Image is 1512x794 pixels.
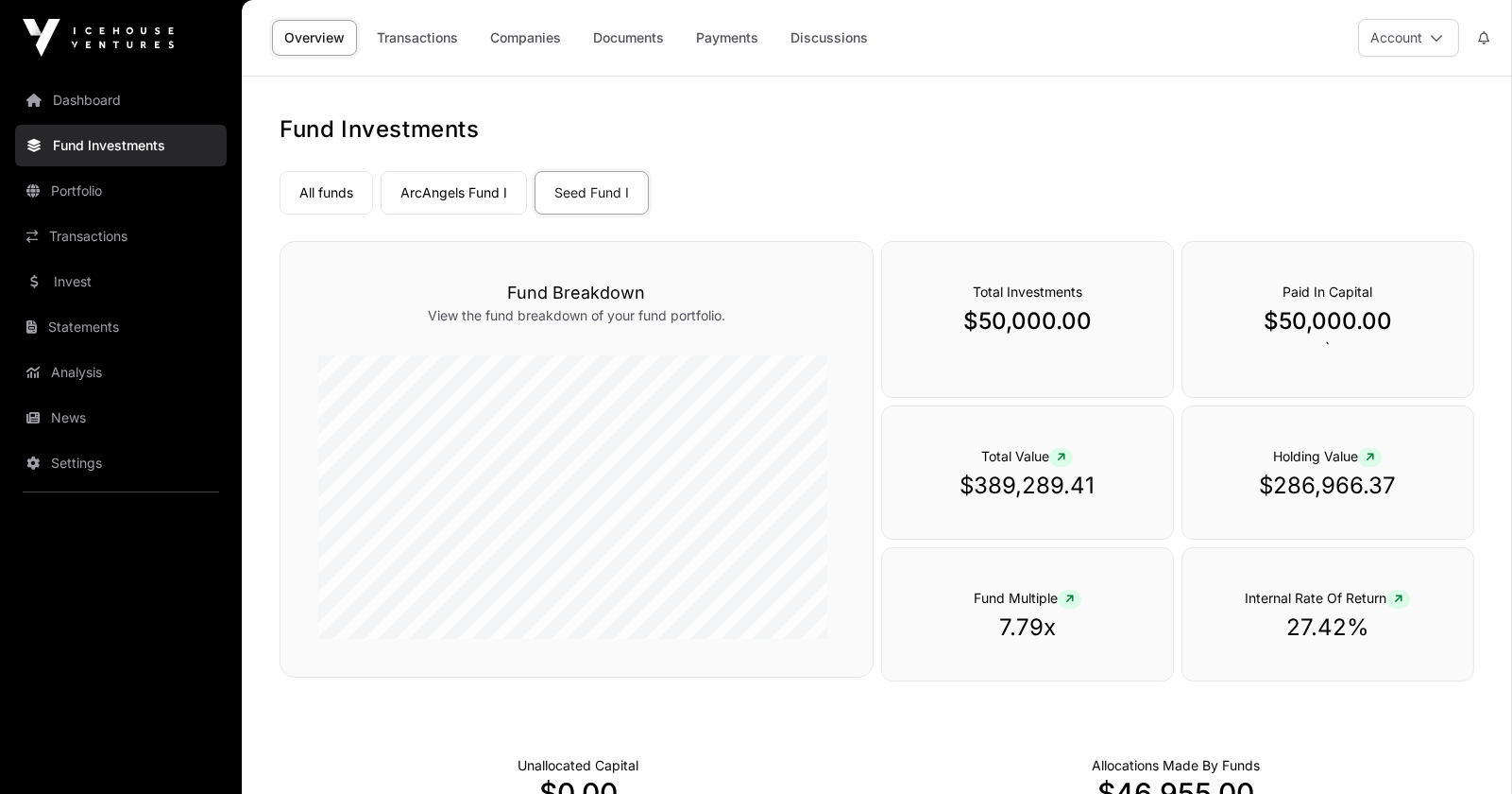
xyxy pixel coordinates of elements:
[518,756,638,775] p: Cash not yet allocated
[15,261,227,302] a: Invest
[318,306,835,325] p: View the fund breakdown of your fund portfolio.
[973,284,1082,300] span: Total Investments
[1092,756,1260,775] p: Capital Deployed Into Companies
[1181,241,1474,398] div: `
[535,171,649,215] a: Seed Fund I
[920,471,1135,501] p: $389,289.41
[1283,284,1372,300] span: Paid In Capital
[15,216,227,257] a: Transactions
[1418,703,1512,794] iframe: Chat Widget
[365,20,470,56] a: Transactions
[15,397,227,439] a: News
[778,20,880,56] a: Discussions
[15,170,227,212] a: Portfolio
[920,306,1135,337] p: $50,000.00
[1358,19,1459,57] button: Account
[478,20,573,56] a: Companies
[1273,448,1382,464] span: Holding Value
[1220,613,1436,643] p: 27.42%
[15,352,227,393] a: Analysis
[15,442,227,484] a: Settings
[974,590,1081,606] span: Fund Multiple
[280,114,1474,145] h1: Fund Investments
[381,171,527,215] a: ArcAngels Fund I
[1220,471,1436,501] p: $286,966.37
[23,19,174,57] img: Icehouse Ventures Logo
[15,306,227,348] a: Statements
[280,171,373,215] a: All funds
[981,448,1073,464] span: Total Value
[684,20,771,56] a: Payments
[1245,590,1410,606] span: Internal Rate Of Return
[920,613,1135,643] p: 7.79x
[1220,306,1436,337] p: $50,000.00
[15,79,227,121] a: Dashboard
[318,280,835,306] h3: Fund Breakdown
[581,20,676,56] a: Documents
[15,125,227,166] a: Fund Investments
[272,20,357,56] a: Overview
